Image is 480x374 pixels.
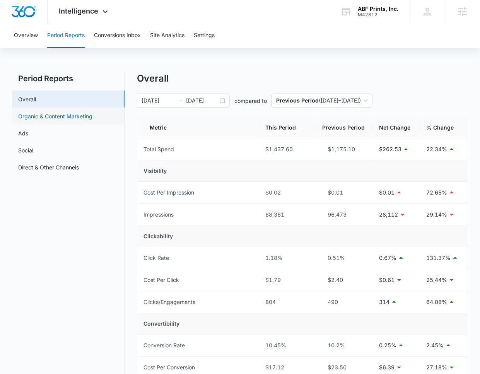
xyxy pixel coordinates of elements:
[137,161,468,182] td: Visibility
[322,210,367,219] div: 96,473
[379,145,401,154] p: $262.53
[426,276,447,284] p: 25.44%
[18,163,79,171] a: Direct & Other Channels
[47,23,85,48] button: Period Reports
[379,254,396,262] p: 0.67%
[137,226,468,247] td: Clickability
[322,298,367,306] div: 490
[12,73,125,84] h2: Period Reports
[379,276,395,284] p: $0.61
[426,363,447,372] p: 27.18%
[426,341,444,350] p: 2.45%
[276,97,319,104] p: Previous Period
[265,341,310,350] div: 10.45%
[143,188,194,197] div: Cost Per Impression
[322,254,367,262] div: 0.51%
[316,117,373,138] th: Previous Period
[379,210,398,219] p: 28,112
[259,117,316,138] th: This Period
[142,96,174,105] input: Start date
[150,23,184,48] button: Site Analytics
[59,7,99,15] span: Intelligence
[18,112,92,120] a: Organic & Content Marketing
[426,210,447,219] p: 29.14%
[426,298,447,306] p: 64.08%
[426,254,451,262] p: 131.37%
[143,341,185,350] div: Conversion Rate
[177,97,183,104] span: to
[322,363,367,372] div: $23.50
[137,73,169,84] h1: Overall
[265,363,310,372] div: $17.12
[143,254,169,262] div: Click Rate
[358,12,398,17] div: account id
[18,146,33,154] a: Social
[265,254,310,262] div: 1.18%
[379,188,395,197] p: $0.01
[322,145,367,154] div: $1,175.10
[143,298,195,306] div: Clicks/Engagements
[322,341,367,350] div: 10.2%
[426,188,447,197] p: 72.65%
[265,145,310,154] div: $1,437.60
[137,117,259,138] th: Metric
[143,363,195,372] div: Cost Per Conversion
[194,23,215,48] button: Settings
[322,188,367,197] div: $0.01
[379,363,395,372] p: $6.39
[420,117,468,138] th: % Change
[143,276,179,284] div: Cost Per Click
[379,341,396,350] p: 0.25%
[265,188,310,197] div: $0.02
[265,210,310,219] div: 68,361
[94,23,141,48] button: Conversions Inbox
[265,298,310,306] div: 804
[426,145,447,154] p: 22.34%
[143,210,174,219] div: Impressions
[234,97,267,105] p: compared to
[276,94,368,107] span: ( [DATE] – [DATE] )
[265,276,310,284] div: $1.79
[379,298,389,306] p: 314
[186,96,218,105] input: End date
[137,313,468,335] td: Convertibility
[18,95,36,103] a: Overall
[14,23,38,48] button: Overview
[373,117,420,138] th: Net Change
[18,129,28,137] a: Ads
[322,276,367,284] div: $2.40
[358,6,398,12] div: account name
[143,145,174,154] div: Total Spend
[177,97,183,104] span: swap-right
